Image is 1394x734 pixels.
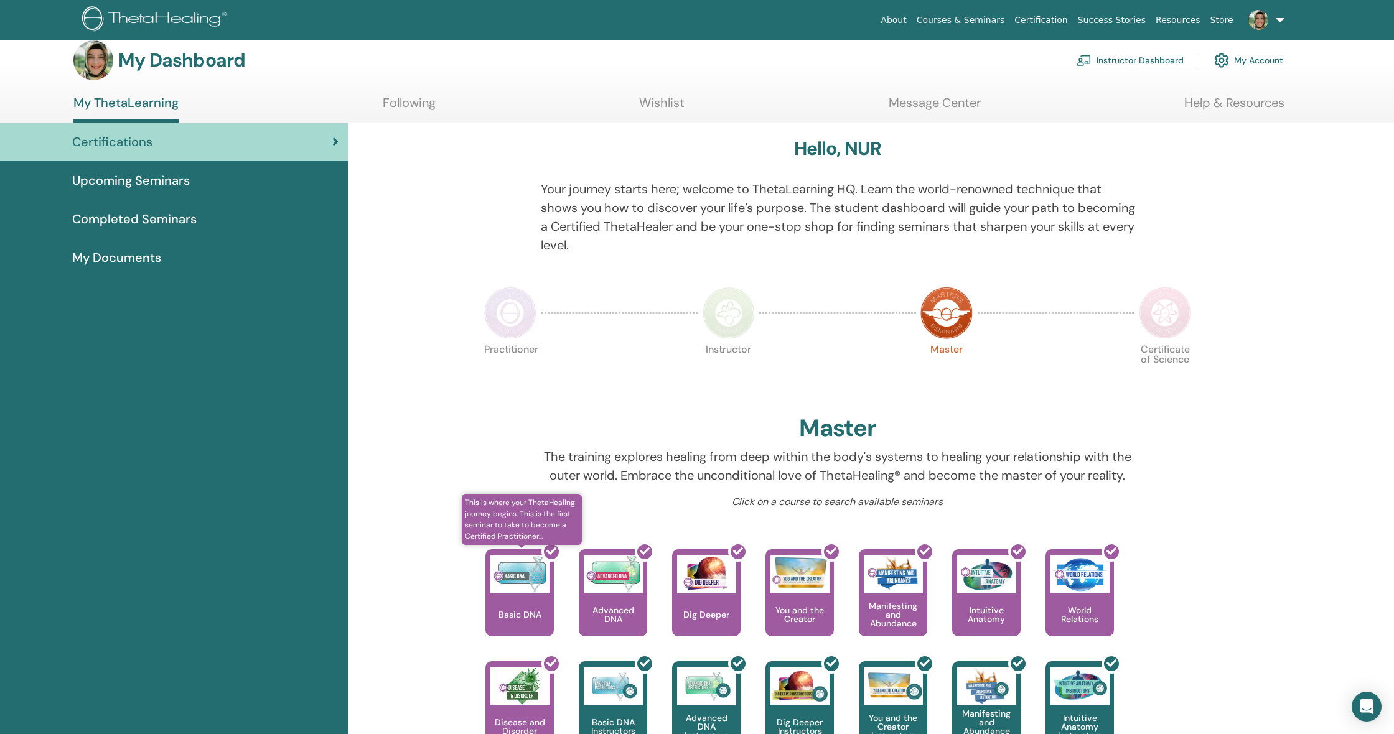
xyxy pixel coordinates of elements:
img: Manifesting and Abundance Instructors [957,667,1016,705]
span: Upcoming Seminars [72,171,190,190]
a: Instructor Dashboard [1077,47,1184,74]
a: Advanced DNA Advanced DNA [579,549,647,661]
p: Instructor [703,345,755,397]
img: Practitioner [484,287,536,339]
img: Manifesting and Abundance [864,555,923,593]
a: Wishlist [639,95,685,119]
p: Practitioner [484,345,536,397]
h3: My Dashboard [118,49,245,72]
span: Completed Seminars [72,210,197,228]
p: Manifesting and Abundance [859,602,927,628]
a: My Account [1214,47,1283,74]
a: Courses & Seminars [912,9,1010,32]
span: This is where your ThetaHealing journey begins. This is the first seminar to take to become a Cer... [462,494,582,545]
a: World Relations World Relations [1045,549,1114,661]
span: Certifications [72,132,152,151]
img: Dig Deeper [677,555,736,593]
img: Basic DNA [490,555,550,593]
img: Dig Deeper Instructors [770,667,830,705]
a: Intuitive Anatomy Intuitive Anatomy [952,549,1021,661]
p: Master [920,345,973,397]
p: The training explores healing from deep within the body's systems to healing your relationship wi... [541,447,1135,485]
p: Dig Deeper [678,610,734,619]
a: You and the Creator You and the Creator [765,549,834,661]
a: Following [383,95,436,119]
img: Advanced DNA Instructors [677,667,736,705]
img: You and the Creator [770,555,830,590]
p: Advanced DNA [579,606,647,623]
img: logo.png [82,6,231,34]
img: Disease and Disorder [490,667,550,705]
img: Intuitive Anatomy Instructors [1050,667,1110,705]
a: About [876,9,911,32]
img: Advanced DNA [584,555,643,593]
a: Manifesting and Abundance Manifesting and Abundance [859,549,927,661]
a: Dig Deeper Dig Deeper [672,549,741,661]
img: Master [920,287,973,339]
img: Instructor [703,287,755,339]
p: World Relations [1045,606,1114,623]
p: Your journey starts here; welcome to ThetaLearning HQ. Learn the world-renowned technique that sh... [541,180,1135,254]
img: World Relations [1050,555,1110,593]
h2: Master [799,414,876,443]
a: My ThetaLearning [73,95,179,123]
p: Certificate of Science [1139,345,1191,397]
a: This is where your ThetaHealing journey begins. This is the first seminar to take to become a Cer... [485,549,554,661]
a: Store [1205,9,1238,32]
p: Intuitive Anatomy [952,606,1021,623]
img: Intuitive Anatomy [957,555,1016,593]
span: My Documents [72,248,161,267]
img: chalkboard-teacher.svg [1077,55,1092,66]
a: Help & Resources [1184,95,1284,119]
a: Certification [1009,9,1072,32]
div: Open Intercom Messenger [1352,692,1382,722]
img: Certificate of Science [1139,287,1191,339]
p: Click on a course to search available seminars [541,495,1135,509]
a: Message Center [889,95,981,119]
h3: Hello, NUR [794,137,882,160]
img: default.jpg [1248,10,1268,30]
img: You and the Creator Instructors [864,667,923,705]
img: Basic DNA Instructors [584,667,643,705]
img: cog.svg [1214,50,1229,71]
a: Resources [1151,9,1205,32]
img: default.jpg [73,40,113,80]
a: Success Stories [1073,9,1151,32]
p: You and the Creator [765,606,834,623]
